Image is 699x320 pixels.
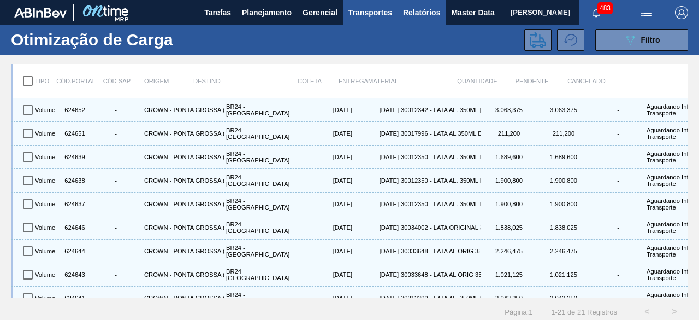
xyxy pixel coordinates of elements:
[275,69,322,92] div: Coleta
[142,265,224,284] div: CROWN - PONTA GROSSA (PR)
[352,195,399,213] div: [DATE]
[142,171,224,190] div: CROWN - PONTA GROSSA (PR)
[450,69,505,92] div: Quantidade
[142,289,224,307] div: CROWN - PONTA GROSSA (PR)
[303,6,337,19] span: Gerencial
[592,154,644,160] div: -
[352,148,399,166] div: [DATE]
[675,6,688,19] img: Logout
[592,224,644,231] div: -
[224,171,306,190] div: BR24 - [GEOGRAPHIC_DATA]
[592,248,644,254] div: -
[142,218,224,237] div: CROWN - PONTA GROSSA (PR)
[33,195,60,213] div: Volume
[224,148,306,166] div: BR24 - [GEOGRAPHIC_DATA]
[60,265,87,284] div: 624643
[592,107,644,113] div: -
[451,6,494,19] span: Master Data
[535,195,590,213] div: 1.900,800
[60,101,87,119] div: 624652
[90,224,142,231] div: -
[224,265,306,284] div: BR24 - [GEOGRAPHIC_DATA]
[90,154,142,160] div: -
[348,6,392,19] span: Transportes
[33,289,60,307] div: Volume
[33,171,60,190] div: Volume
[33,242,60,260] div: Volume
[505,69,559,92] div: Pendente
[595,29,688,51] button: Filtro
[142,148,224,166] div: CROWN - PONTA GROSSA (PR)
[224,242,306,260] div: BR24 - [GEOGRAPHIC_DATA]
[11,33,192,46] h1: Otimização de Carga
[60,242,87,260] div: 624644
[142,124,224,143] div: CROWN - PONTA GROSSA (PR)
[559,69,614,92] div: Cancelado
[60,148,87,166] div: 624639
[90,295,142,301] div: -
[535,171,590,190] div: 1.900,800
[352,218,399,237] div: [DATE]
[505,308,532,316] span: Página : 1
[306,124,352,143] div: [DATE]
[481,124,535,143] div: 211,200
[62,69,90,92] div: Cód.Portal
[399,289,481,307] div: 30012399 - LATA AL. 350ML SK 429
[90,271,142,278] div: -
[306,289,352,307] div: [DATE]
[60,124,87,143] div: 624651
[224,195,306,213] div: BR24 - [GEOGRAPHIC_DATA]
[481,218,535,237] div: 1.838,025
[33,101,60,119] div: Volume
[352,242,399,260] div: [DATE]
[60,195,87,213] div: 624637
[33,124,60,143] div: Volume
[90,69,144,92] div: Cód SAP
[592,130,644,137] div: -
[352,289,399,307] div: [DATE]
[403,6,440,19] span: Relatórios
[399,218,481,237] div: 30034002 - LATA ORIGINAL 350 ML MP
[306,218,352,237] div: [DATE]
[33,218,60,237] div: Volume
[33,148,60,166] div: Volume
[33,265,60,284] div: Volume
[481,242,535,260] div: 2.246,475
[224,218,306,237] div: BR24 - [GEOGRAPHIC_DATA]
[579,5,614,20] button: Notificações
[90,248,142,254] div: -
[481,171,535,190] div: 1.900,800
[306,265,352,284] div: [DATE]
[641,36,660,44] span: Filtro
[481,289,535,307] div: 2.042,250
[352,124,399,143] div: [DATE]
[224,101,306,119] div: BR24 - [GEOGRAPHIC_DATA]
[640,6,653,19] img: userActions
[306,101,352,119] div: [DATE]
[90,130,142,137] div: -
[481,101,535,119] div: 3.063,375
[60,289,87,307] div: 624641
[535,242,590,260] div: 2.246,475
[592,177,644,184] div: -
[535,101,590,119] div: 3.063,375
[524,29,557,51] div: Enviar para Transportes
[322,69,368,92] div: Entrega
[535,289,590,307] div: 2.042,250
[535,148,590,166] div: 1.689,600
[399,101,481,119] div: 30012342 - LATA AL. 350ML BC 429
[481,195,535,213] div: 1.900,800
[399,171,481,190] div: 30012350 - LATA AL. 350ML BUD SLK 429
[352,265,399,284] div: [DATE]
[481,265,535,284] div: 1.021,125
[193,69,275,92] div: Destino
[368,69,450,92] div: Material
[224,124,306,143] div: BR24 - [GEOGRAPHIC_DATA]
[306,148,352,166] div: [DATE]
[14,8,67,18] img: TNhmsLtSVTkK8tSr43FrP2fwEKptu5GPRR3wAAAABJRU5ErkJggg==
[144,69,193,92] div: Origem
[142,195,224,213] div: CROWN - PONTA GROSSA (PR)
[399,242,481,260] div: 30033648 - LATA AL ORIG 350ML NIV24
[142,101,224,119] div: CROWN - PONTA GROSSA (PR)
[597,2,613,14] span: 483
